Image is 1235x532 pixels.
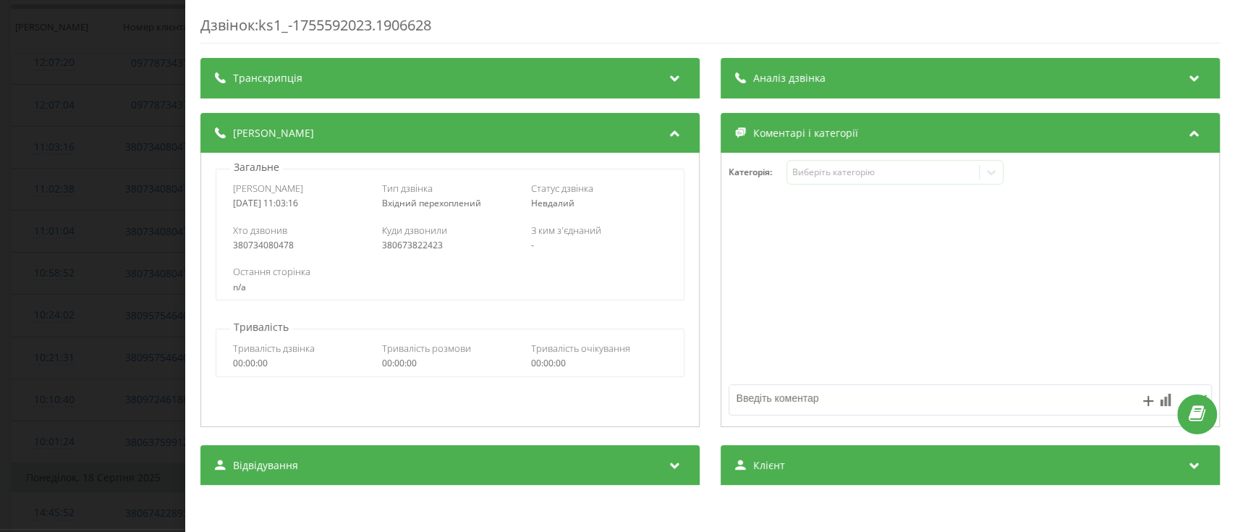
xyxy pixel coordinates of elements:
span: Аналіз дзвінка [753,71,826,85]
div: - [531,240,667,250]
h4: Категорія : [729,167,786,177]
div: 00:00:00 [531,358,667,368]
span: Коментарі і категорії [753,126,858,140]
span: Тип дзвінка [382,182,433,195]
p: Загальне [230,160,283,174]
span: [PERSON_NAME] [233,182,303,195]
span: Транскрипція [233,71,302,85]
span: Невдалий [531,197,574,209]
span: Тривалість дзвінка [233,342,315,355]
span: Хто дзвонив [233,224,287,237]
p: Тривалість [230,320,292,334]
div: 380673822423 [382,240,518,250]
span: Клієнт [753,458,785,473]
span: Статус дзвінка [531,182,593,195]
div: 00:00:00 [382,358,518,368]
span: [PERSON_NAME] [233,126,314,140]
div: 380734080478 [233,240,369,250]
div: 00:00:00 [233,358,369,368]
div: n/a [233,282,667,292]
span: Відвідування [233,458,298,473]
span: Остання сторінка [233,265,310,278]
div: Дзвінок : ks1_-1755592023.1906628 [200,15,1220,43]
span: З ким з'єднаний [531,224,601,237]
span: Куди дзвонили [382,224,447,237]
span: Вхідний перехоплений [382,197,481,209]
div: [DATE] 11:03:16 [233,198,369,208]
div: Виберіть категорію [792,166,973,178]
span: Тривалість розмови [382,342,471,355]
span: Тривалість очікування [531,342,630,355]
